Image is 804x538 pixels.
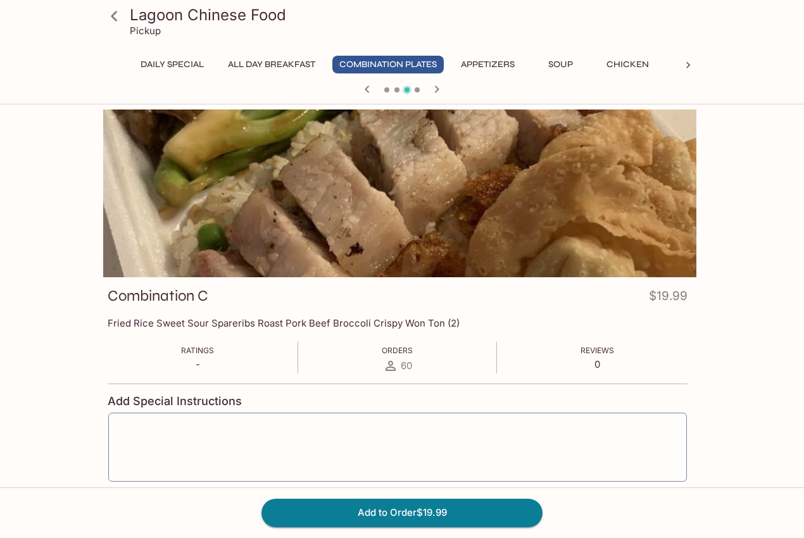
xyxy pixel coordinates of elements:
[401,360,412,372] span: 60
[130,25,161,37] p: Pickup
[181,346,214,355] span: Ratings
[332,56,444,73] button: Combination Plates
[454,56,522,73] button: Appetizers
[581,358,614,370] p: 0
[134,56,211,73] button: Daily Special
[108,286,208,306] h3: Combination C
[108,394,688,408] h4: Add Special Instructions
[181,358,214,370] p: -
[599,56,656,73] button: Chicken
[382,346,413,355] span: Orders
[99,109,696,277] div: Combination C
[532,56,589,73] button: Soup
[261,499,543,527] button: Add to Order$19.99
[130,5,696,25] h3: Lagoon Chinese Food
[581,346,614,355] span: Reviews
[649,286,688,311] h4: $19.99
[108,317,688,329] p: Fried Rice Sweet Sour Spareribs Roast Pork Beef Broccoli Crispy Won Ton (2)
[221,56,322,73] button: All Day Breakfast
[666,56,723,73] button: Beef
